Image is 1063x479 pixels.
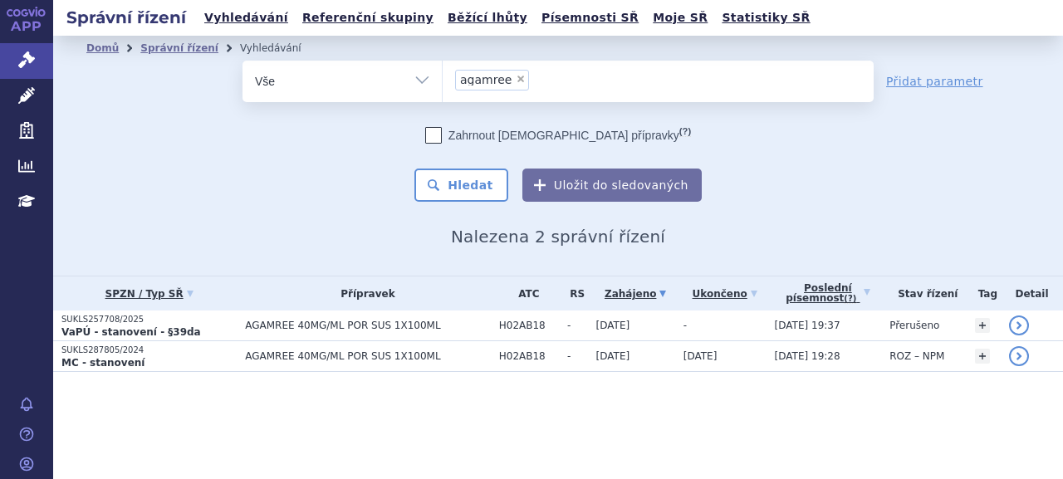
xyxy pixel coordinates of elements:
[237,276,491,310] th: Přípravek
[61,282,237,305] a: SPZN / Typ SŘ
[460,74,512,86] span: agamree
[1009,315,1029,335] a: detail
[567,320,588,331] span: -
[140,42,218,54] a: Správní řízení
[1001,276,1063,310] th: Detail
[889,320,939,331] span: Přerušeno
[297,7,438,29] a: Referenční skupiny
[491,276,559,310] th: ATC
[86,42,119,54] a: Domů
[536,7,644,29] a: Písemnosti SŘ
[683,350,718,362] span: [DATE]
[717,7,815,29] a: Statistiky SŘ
[1009,346,1029,366] a: detail
[534,69,543,90] input: agamree
[559,276,588,310] th: RS
[596,350,630,362] span: [DATE]
[967,276,1001,310] th: Tag
[199,7,293,29] a: Vyhledávání
[61,314,237,325] p: SUKLS257708/2025
[844,294,856,304] abbr: (?)
[881,276,966,310] th: Stav řízení
[679,126,691,137] abbr: (?)
[775,320,840,331] span: [DATE] 19:37
[596,320,630,331] span: [DATE]
[499,320,559,331] span: H02AB18
[775,276,882,310] a: Poslednípísemnost(?)
[596,282,675,305] a: Zahájeno
[245,320,491,331] span: AGAMREE 40MG/ML POR SUS 1X100ML
[683,320,687,331] span: -
[414,169,508,202] button: Hledat
[683,282,767,305] a: Ukončeno
[648,7,713,29] a: Moje SŘ
[53,6,199,29] h2: Správní řízení
[775,350,840,362] span: [DATE] 19:28
[499,350,559,362] span: H02AB18
[245,350,491,362] span: AGAMREE 40MG/ML POR SUS 1X100ML
[522,169,702,202] button: Uložit do sledovaných
[886,73,983,90] a: Přidat parametr
[975,318,990,333] a: +
[61,326,201,338] strong: VaPÚ - stanovení - §39da
[425,127,691,144] label: Zahrnout [DEMOGRAPHIC_DATA] přípravky
[443,7,532,29] a: Běžící lhůty
[567,350,588,362] span: -
[889,350,944,362] span: ROZ – NPM
[61,345,237,356] p: SUKLS287805/2024
[451,227,665,247] span: Nalezena 2 správní řízení
[61,357,145,369] strong: MC - stanovení
[240,36,323,61] li: Vyhledávání
[975,349,990,364] a: +
[516,74,526,84] span: ×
